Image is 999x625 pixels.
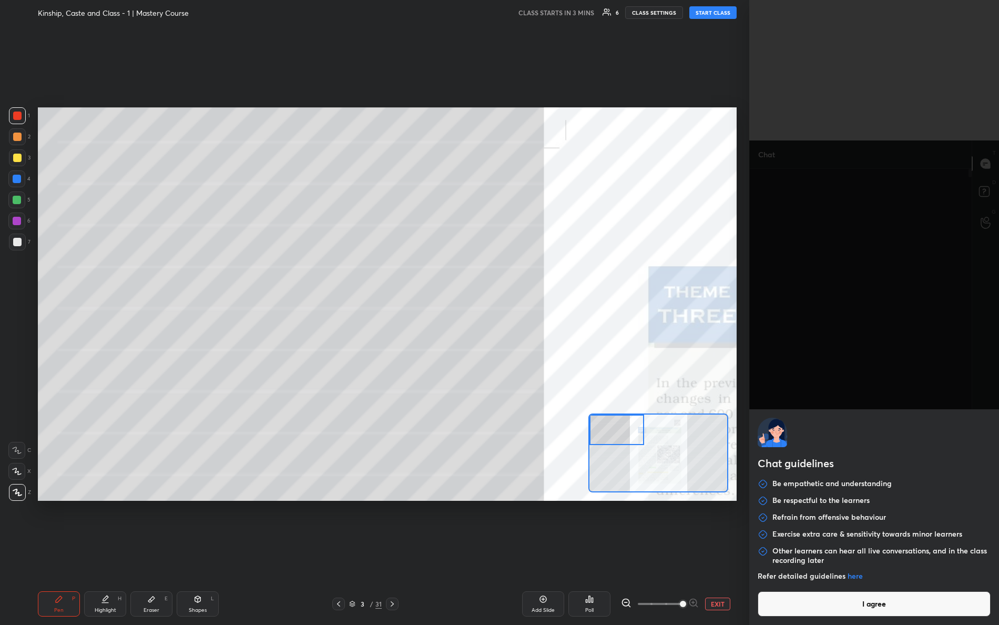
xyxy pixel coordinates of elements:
div: L [211,596,214,601]
button: I agree [758,591,991,617]
div: 6 [616,10,619,15]
div: 31 [375,599,382,609]
div: 4 [8,170,30,187]
p: Be empathetic and understanding [772,479,892,489]
div: Eraser [144,608,159,613]
div: 6 [8,213,30,229]
div: Highlight [95,608,116,613]
h2: Chat guidelines [758,456,991,473]
div: 3 [358,601,368,607]
div: 7 [9,234,30,250]
div: 3 [9,149,30,166]
div: E [165,596,168,601]
div: Z [9,484,31,501]
p: Refer detailed guidelines [758,571,991,581]
button: CLASS SETTINGS [625,6,683,19]
h5: CLASS STARTS IN 3 MINS [518,8,594,17]
div: Pen [54,608,64,613]
p: Refrain from offensive behaviour [772,512,886,523]
div: P [72,596,75,601]
h4: Kinship, Caste and Class - 1 | Mastery Course [38,8,189,18]
div: X [8,463,31,480]
div: 1 [9,107,30,124]
div: 5 [8,191,30,208]
div: Add Slide [532,608,555,613]
div: 2 [9,128,30,145]
p: Exercise extra care & sensitivity towards minor learners [772,529,962,540]
div: / [370,601,373,607]
button: START CLASS [689,6,737,19]
button: EXIT [705,598,730,610]
div: H [118,596,121,601]
div: Poll [585,608,594,613]
p: Other learners can hear all live conversations, and in the class recording later [772,546,991,565]
a: here [848,571,863,581]
div: Shapes [189,608,207,613]
div: C [8,442,31,459]
p: Be respectful to the learners [772,496,870,506]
